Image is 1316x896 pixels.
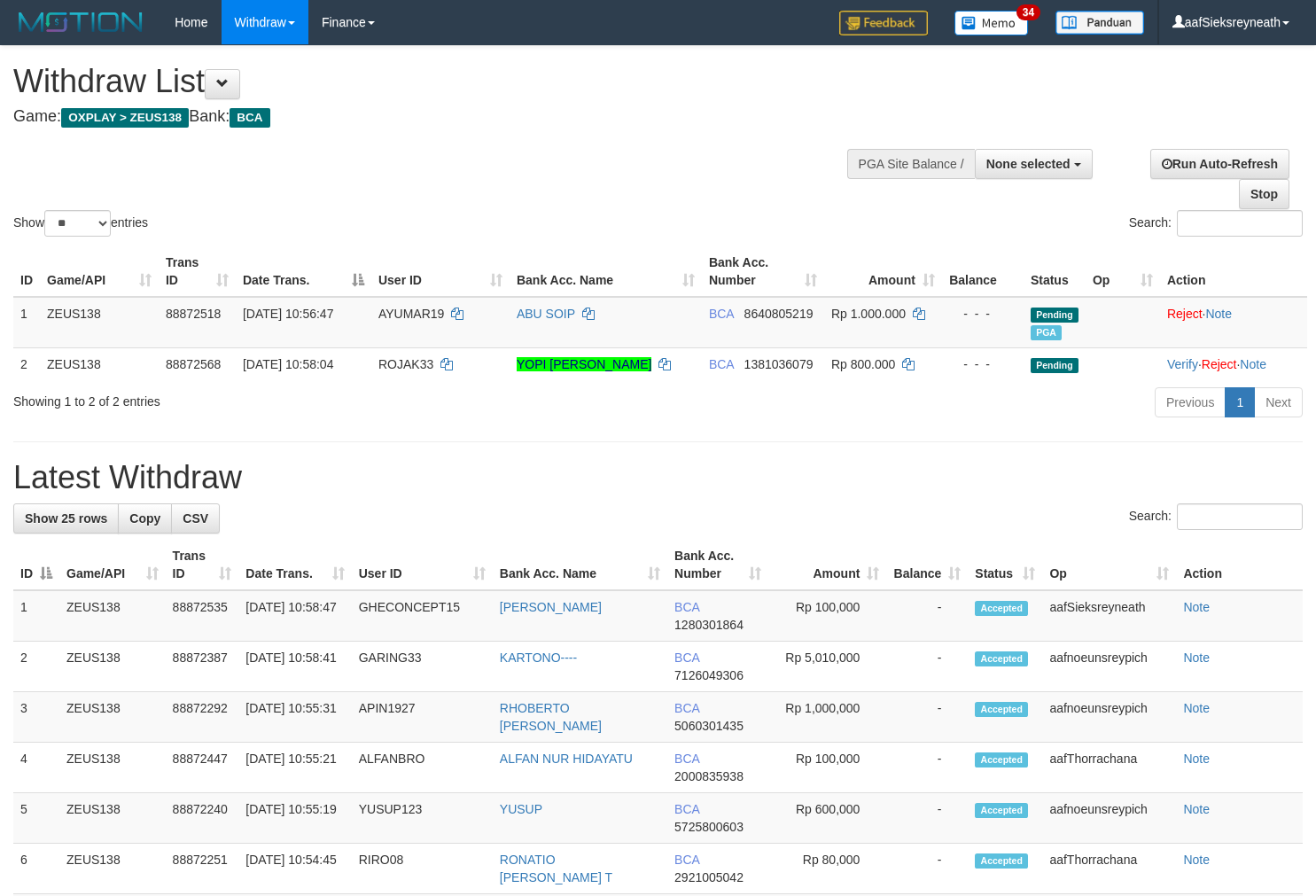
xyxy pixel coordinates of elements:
[674,820,744,834] span: Copy 5725800603 to clipboard
[1167,357,1198,371] a: Verify
[352,540,493,590] th: User ID: activate to sort column ascending
[831,307,906,321] span: Rp 1.000.000
[986,157,1071,171] span: None selected
[886,590,968,642] td: -
[500,651,577,665] a: KARTONO----
[975,752,1028,767] span: Accepted
[674,719,744,733] span: Copy 5060301435 to clipboard
[13,386,535,410] div: Showing 1 to 2 of 2 entries
[674,701,699,715] span: BCA
[1031,358,1078,373] span: Pending
[352,743,493,793] td: ALFANBRO
[768,844,886,894] td: Rp 80,000
[13,590,59,642] td: 1
[768,793,886,844] td: Rp 600,000
[13,64,860,99] h1: Withdraw List
[1202,357,1237,371] a: Reject
[1183,701,1210,715] a: Note
[1042,590,1176,642] td: aafSieksreyneath
[1254,387,1303,417] a: Next
[166,642,239,692] td: 88872387
[1183,853,1210,867] a: Note
[40,246,159,297] th: Game/API: activate to sort column ascending
[674,668,744,682] span: Copy 7126049306 to clipboard
[942,246,1024,297] th: Balance
[975,651,1028,666] span: Accepted
[13,743,59,793] td: 4
[59,692,166,743] td: ZEUS138
[847,149,975,179] div: PGA Site Balance /
[352,844,493,894] td: RIRO08
[371,246,510,297] th: User ID: activate to sort column ascending
[886,642,968,692] td: -
[352,642,493,692] td: GARING33
[744,307,814,321] span: Copy 8640805219 to clipboard
[1183,651,1210,665] a: Note
[159,246,236,297] th: Trans ID: activate to sort column ascending
[129,511,160,526] span: Copy
[768,743,886,793] td: Rp 100,000
[25,511,107,526] span: Show 25 rows
[886,844,968,894] td: -
[674,802,699,816] span: BCA
[975,601,1028,616] span: Accepted
[171,503,220,534] a: CSV
[500,752,633,766] a: ALFAN NUR HIDAYATU
[886,540,968,590] th: Balance: activate to sort column ascending
[949,305,1016,323] div: - - -
[166,357,221,371] span: 88872568
[831,357,895,371] span: Rp 800.000
[13,347,40,380] td: 2
[1042,844,1176,894] td: aafThorrachana
[1240,357,1266,371] a: Note
[40,297,159,348] td: ZEUS138
[166,743,239,793] td: 88872447
[166,590,239,642] td: 88872535
[949,355,1016,373] div: - - -
[674,600,699,614] span: BCA
[975,702,1028,717] span: Accepted
[1160,347,1307,380] td: · ·
[236,246,371,297] th: Date Trans.: activate to sort column descending
[839,11,928,35] img: Feedback.jpg
[768,692,886,743] td: Rp 1,000,000
[40,347,159,380] td: ZEUS138
[886,793,968,844] td: -
[59,793,166,844] td: ZEUS138
[243,357,333,371] span: [DATE] 10:58:04
[702,246,824,297] th: Bank Acc. Number: activate to sort column ascending
[13,642,59,692] td: 2
[1042,692,1176,743] td: aafnoeunsreypich
[13,246,40,297] th: ID
[1225,387,1255,417] a: 1
[500,600,602,614] a: [PERSON_NAME]
[886,743,968,793] td: -
[1042,642,1176,692] td: aafnoeunsreypich
[13,210,148,237] label: Show entries
[352,692,493,743] td: APIN1927
[1150,149,1289,179] a: Run Auto-Refresh
[13,108,860,126] h4: Game: Bank:
[59,642,166,692] td: ZEUS138
[954,11,1029,35] img: Button%20Memo.svg
[768,540,886,590] th: Amount: activate to sort column ascending
[1024,246,1086,297] th: Status
[13,460,1303,495] h1: Latest Withdraw
[500,701,602,733] a: RHOBERTO [PERSON_NAME]
[238,844,351,894] td: [DATE] 10:54:45
[1129,210,1303,237] label: Search:
[13,9,148,35] img: MOTION_logo.png
[510,246,702,297] th: Bank Acc. Name: activate to sort column ascending
[768,590,886,642] td: Rp 100,000
[13,844,59,894] td: 6
[1016,4,1040,20] span: 34
[352,793,493,844] td: YUSUP123
[517,307,575,321] a: ABU SOIP
[886,692,968,743] td: -
[1160,297,1307,348] td: ·
[1031,308,1078,323] span: Pending
[1086,246,1160,297] th: Op: activate to sort column ascending
[1167,307,1203,321] a: Reject
[1183,802,1210,816] a: Note
[674,618,744,632] span: Copy 1280301864 to clipboard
